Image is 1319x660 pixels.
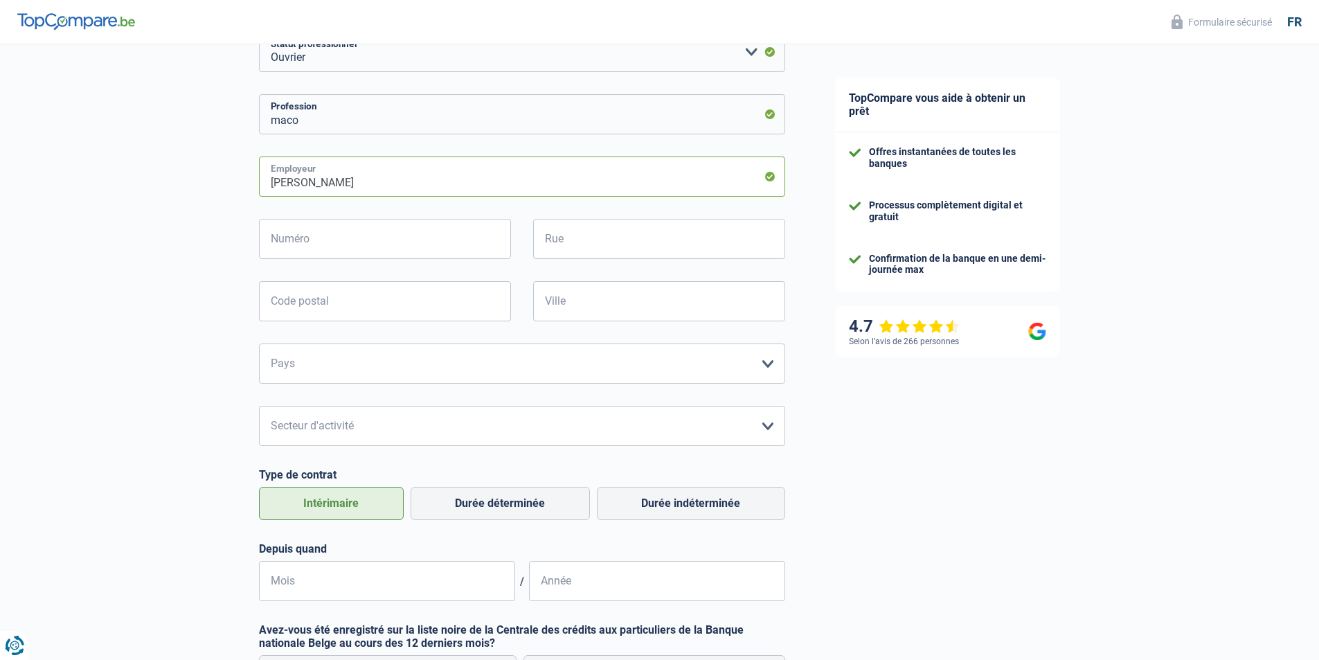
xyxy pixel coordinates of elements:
label: Intérimaire [259,487,404,520]
div: Selon l’avis de 266 personnes [849,337,959,346]
img: TopCompare Logo [17,13,135,30]
label: Depuis quand [259,542,785,555]
div: Confirmation de la banque en une demi-journée max [869,253,1046,276]
div: TopCompare vous aide à obtenir un prêt [835,78,1060,132]
label: Durée déterminée [411,487,590,520]
span: / [515,575,529,588]
div: Offres instantanées de toutes les banques [869,146,1046,170]
input: AAAA [529,561,785,601]
input: MM [259,561,515,601]
div: 4.7 [849,316,960,337]
label: Type de contrat [259,468,785,481]
label: Durée indéterminée [597,487,785,520]
div: Processus complètement digital et gratuit [869,199,1046,223]
button: Formulaire sécurisé [1163,10,1280,33]
img: Advertisement [3,459,4,460]
label: Avez-vous été enregistré sur la liste noire de la Centrale des crédits aux particuliers de la Ban... [259,623,785,650]
div: fr [1287,15,1302,30]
